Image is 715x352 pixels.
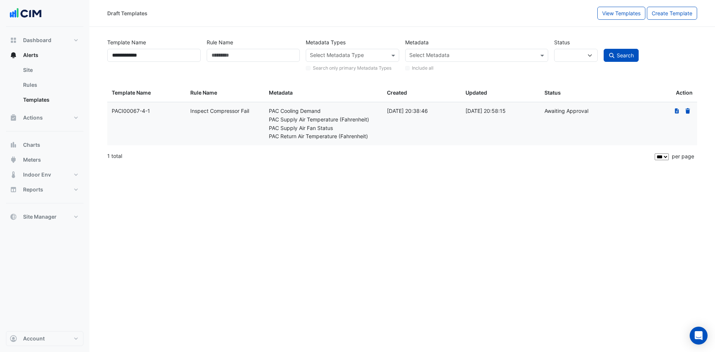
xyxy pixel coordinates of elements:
[544,108,588,114] span: Awaiting Approval
[207,36,233,49] label: Rule Name
[17,92,83,107] a: Templates
[412,65,433,72] label: Include all
[387,107,457,115] div: [DATE] 20:38:46
[23,156,41,164] span: Meters
[269,132,378,141] div: PAC Return Air Temperature (Fahrenheit)
[674,108,680,114] fa-icon: The template has an existing draft that has been submitted for approval. Click 'Edit' if you woul...
[6,137,83,152] button: Charts
[10,51,17,59] app-icon: Alerts
[647,7,697,20] button: Create Template
[306,36,346,49] label: Metadata Types
[554,36,570,49] label: Status
[6,110,83,125] button: Actions
[23,213,57,221] span: Site Manager
[6,48,83,63] button: Alerts
[604,49,639,62] button: Search
[672,153,694,159] span: per page
[23,141,40,149] span: Charts
[690,327,708,345] div: Open Intercom Messenger
[676,89,693,97] span: Action
[602,10,641,16] span: View Templates
[6,63,83,110] div: Alerts
[652,10,692,16] span: Create Template
[23,37,51,44] span: Dashboard
[10,156,17,164] app-icon: Meters
[6,167,83,182] button: Indoor Env
[269,107,378,115] div: PAC Cooling Demand
[9,6,42,21] img: Company Logo
[684,108,691,114] a: Delete
[617,52,634,58] span: Search
[597,7,645,20] button: View Templates
[6,182,83,197] button: Reports
[6,33,83,48] button: Dashboard
[23,171,51,178] span: Indoor Env
[10,37,17,44] app-icon: Dashboard
[269,89,293,96] span: Metadata
[190,89,217,96] span: Rule Name
[107,9,147,17] div: Draft Templates
[190,107,260,115] div: Inspect Compressor Fail
[23,186,43,193] span: Reports
[10,114,17,121] app-icon: Actions
[6,209,83,224] button: Site Manager
[107,147,653,165] div: 1 total
[112,89,151,96] span: Template Name
[387,89,407,96] span: Created
[269,124,378,133] div: PAC Supply Air Fan Status
[10,141,17,149] app-icon: Charts
[17,77,83,92] a: Rules
[6,152,83,167] button: Meters
[269,115,378,124] div: PAC Supply Air Temperature (Fahrenheit)
[465,107,535,115] div: [DATE] 20:58:15
[6,331,83,346] button: Account
[544,89,561,96] span: Status
[408,51,449,61] div: Select Metadata
[23,114,43,121] span: Actions
[23,51,38,59] span: Alerts
[313,65,391,72] label: Search only primary Metadata Types
[405,36,429,49] label: Metadata
[23,335,45,342] span: Account
[112,107,181,115] div: PACI00067-4-1
[10,186,17,193] app-icon: Reports
[107,36,146,49] label: Template Name
[17,63,83,77] a: Site
[10,213,17,221] app-icon: Site Manager
[465,89,487,96] span: Updated
[309,51,364,61] div: Select Metadata Type
[10,171,17,178] app-icon: Indoor Env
